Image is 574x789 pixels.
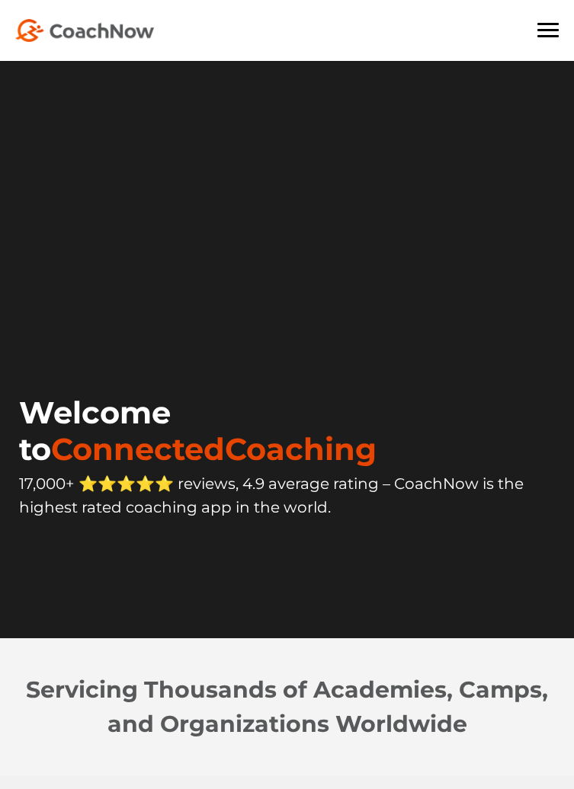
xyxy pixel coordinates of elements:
[15,19,154,42] img: CoachNow Logo
[26,676,548,738] strong: Servicing Thousands of Academies, Camps, and Organizations Worldwide
[51,430,377,468] span: ConnectedCoaching
[19,474,524,516] span: 17,000+ ⭐️⭐️⭐️⭐️⭐️ reviews, 4.9 average rating – CoachNow is the highest rated coaching app in th...
[19,548,210,588] iframe: Embedded CTA
[19,394,536,468] h1: Welcome to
